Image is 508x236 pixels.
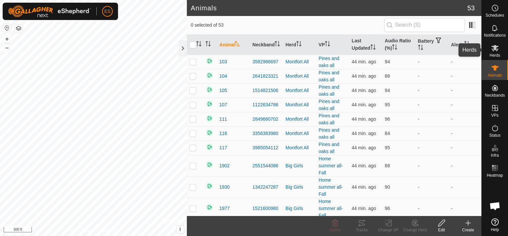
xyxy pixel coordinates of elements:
p-sorticon: Activate to sort [196,42,201,47]
div: 3582986697 [252,58,280,65]
div: Open chat [485,196,505,216]
td: - [448,141,481,155]
td: - [448,198,481,219]
span: Animals [488,73,502,77]
span: Neckbands [485,93,505,97]
div: 2551544086 [252,162,280,169]
td: - [448,112,481,126]
div: Montfort All [286,101,314,108]
a: Pines and oaks all [318,84,339,97]
span: 53 [467,3,475,13]
td: - [415,112,448,126]
p-sorticon: Activate to sort [235,42,240,47]
span: 96 [385,116,390,122]
span: Notifications [484,33,506,37]
span: Help [491,228,499,232]
span: 107 [219,101,227,108]
span: Sep 28, 2025, 12:52 PM [352,184,376,190]
div: 3985054112 [252,144,280,151]
a: Pines and oaks all [318,142,339,154]
a: Pines and oaks all [318,99,339,111]
span: Delete [329,228,341,232]
p-sorticon: Activate to sort [370,45,376,51]
td: - [415,98,448,112]
span: 88 [385,163,390,168]
td: - [415,155,448,176]
span: Heatmap [487,173,503,177]
span: Sep 28, 2025, 12:51 PM [352,73,376,79]
span: Sep 28, 2025, 12:52 PM [352,131,376,136]
div: Create [455,227,481,233]
span: Sep 28, 2025, 12:51 PM [352,145,376,150]
div: Montfort All [286,144,314,151]
td: - [448,55,481,69]
span: Sep 28, 2025, 12:51 PM [352,116,376,122]
p-sorticon: Activate to sort [205,42,211,47]
div: 3356383980 [252,130,280,137]
span: 95 [385,102,390,107]
span: 1930 [219,184,230,191]
div: Big Girls [286,184,314,191]
p-sorticon: Activate to sort [392,45,397,51]
span: 90 [385,184,390,190]
span: Sep 28, 2025, 12:51 PM [352,59,376,64]
td: - [448,83,481,98]
span: 104 [219,73,227,80]
td: - [448,98,481,112]
span: 84 [385,131,390,136]
div: 1521600980 [252,205,280,212]
img: returning on [205,161,213,169]
span: Status [489,133,500,137]
td: - [448,176,481,198]
span: 94 [385,88,390,93]
td: - [448,155,481,176]
th: Alerts [448,35,481,55]
a: Home summer all-Fall [318,156,343,175]
div: Montfort All [286,116,314,123]
span: Schedules [485,13,504,17]
a: Home summer all-Fall [318,177,343,197]
span: Sep 28, 2025, 12:52 PM [352,88,376,93]
th: Herd [283,35,316,55]
p-sorticon: Activate to sort [296,42,302,47]
img: returning on [205,203,213,211]
th: Neckband [250,35,283,55]
span: Infra [491,153,499,157]
td: - [415,126,448,141]
img: returning on [205,86,213,94]
a: Privacy Policy [67,227,92,233]
button: Reset Map [3,24,11,32]
span: 0 selected of 53 [191,22,384,29]
a: Pines and oaks all [318,127,339,140]
td: - [415,83,448,98]
th: Last Updated [349,35,382,55]
img: returning on [205,143,213,151]
div: Big Girls [286,205,314,212]
span: 105 [219,87,227,94]
span: Sep 28, 2025, 12:51 PM [352,102,376,107]
div: 1514821506 [252,87,280,94]
div: Montfort All [286,73,314,80]
td: - [415,69,448,83]
span: 1977 [219,205,230,212]
div: Montfort All [286,87,314,94]
th: Animal [217,35,250,55]
td: - [415,141,448,155]
a: Home summer all-Fall [318,199,343,218]
img: returning on [205,57,213,65]
div: Edit [428,227,455,233]
div: Tracks [348,227,375,233]
span: 111 [219,116,227,123]
div: Change VP [375,227,402,233]
a: Pines and oaks all [318,70,339,82]
td: - [415,176,448,198]
div: 2849660702 [252,116,280,123]
img: returning on [205,100,213,108]
span: 1902 [219,162,230,169]
span: 96 [385,206,390,211]
td: - [415,55,448,69]
div: Montfort All [286,130,314,137]
td: - [448,126,481,141]
button: i [177,226,184,233]
th: VP [316,35,349,55]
